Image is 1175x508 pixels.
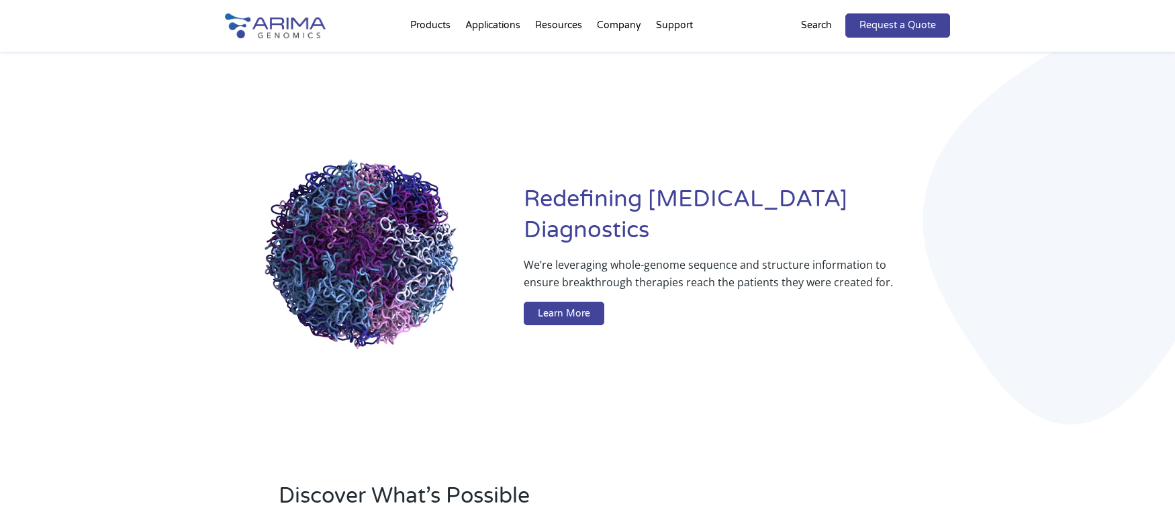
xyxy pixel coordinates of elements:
[1108,443,1175,508] iframe: Chat Widget
[225,13,326,38] img: Arima-Genomics-logo
[524,184,950,256] h1: Redefining [MEDICAL_DATA] Diagnostics
[524,256,896,302] p: We’re leveraging whole-genome sequence and structure information to ensure breakthrough therapies...
[524,302,604,326] a: Learn More
[801,17,832,34] p: Search
[845,13,950,38] a: Request a Quote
